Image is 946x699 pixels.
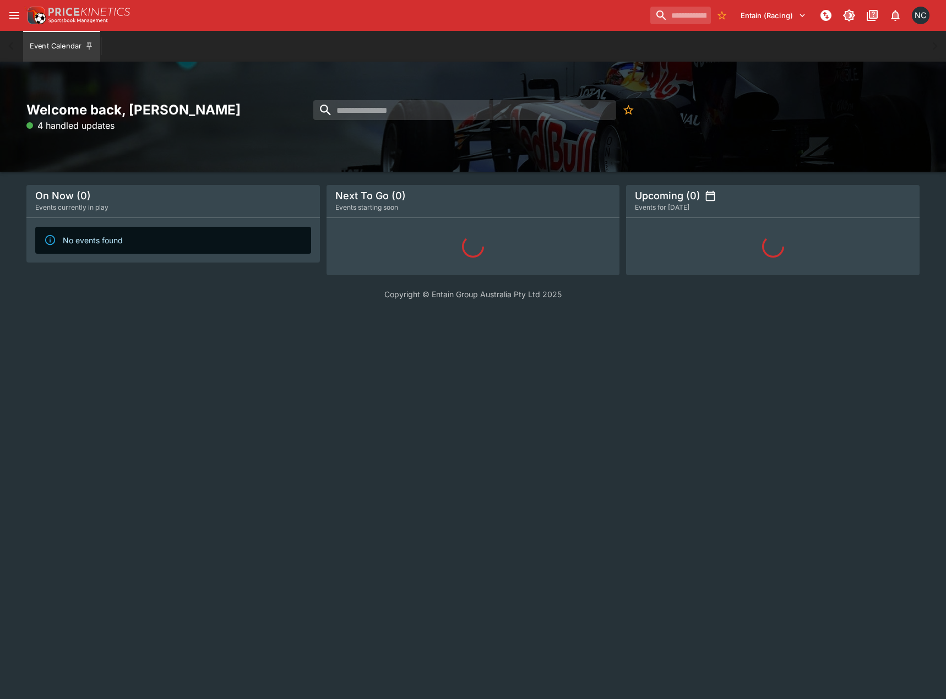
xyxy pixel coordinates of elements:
[650,7,711,24] input: search
[862,6,882,25] button: Documentation
[885,6,905,25] button: Notifications
[35,189,91,202] h5: On Now (0)
[705,190,716,201] button: settings
[912,7,929,24] div: Nick Conway
[909,3,933,28] button: Nick Conway
[48,18,108,23] img: Sportsbook Management
[63,230,123,250] div: No events found
[23,31,100,62] button: Event Calendar
[24,4,46,26] img: PriceKinetics Logo
[35,202,108,213] span: Events currently in play
[635,189,700,202] h5: Upcoming (0)
[816,6,836,25] button: NOT Connected to PK
[335,189,406,202] h5: Next To Go (0)
[734,7,813,24] button: Select Tenant
[713,7,731,24] button: No Bookmarks
[26,101,320,118] h2: Welcome back, [PERSON_NAME]
[839,6,859,25] button: Toggle light/dark mode
[635,202,689,213] span: Events for [DATE]
[335,202,398,213] span: Events starting soon
[26,119,115,132] p: 4 handled updates
[618,100,638,120] button: No Bookmarks
[313,100,616,120] input: search
[4,6,24,25] button: open drawer
[48,8,130,16] img: PriceKinetics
